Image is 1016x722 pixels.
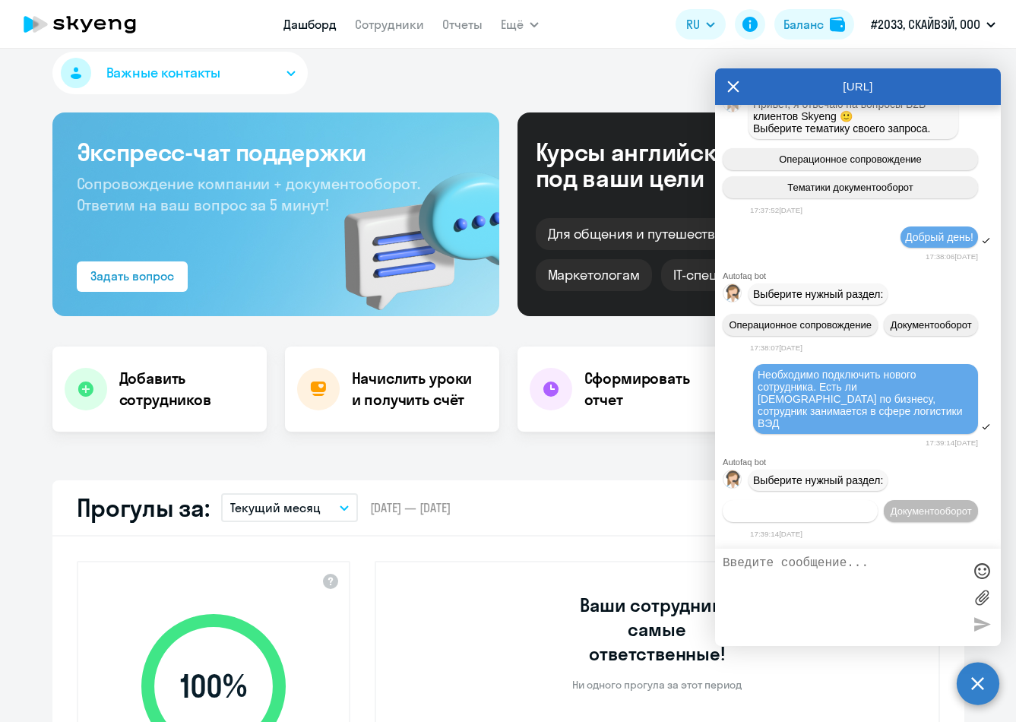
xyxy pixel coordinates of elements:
span: Операционное сопровождение [779,154,922,165]
time: 17:39:14[DATE] [926,439,978,447]
h4: Сформировать отчет [584,368,720,410]
time: 17:39:14[DATE] [750,530,802,538]
div: Autofaq bot [723,458,1001,467]
button: Тематики документооборот [723,176,978,198]
img: bot avatar [723,284,742,306]
span: 100 % [126,668,301,705]
p: Ни одного прогула за этот период [572,678,742,692]
img: bot avatar [723,94,742,116]
span: Тематики документооборот [787,182,913,193]
span: Необходимо подключить нового сотрудника. Есть ли [DEMOGRAPHIC_DATA] по бизнесу, сотрудник занимае... [758,369,965,429]
img: bot avatar [723,470,742,492]
p: #2033, СКАЙВЭЙ, ООО [871,15,980,33]
div: Маркетологам [536,259,652,291]
time: 17:38:06[DATE] [926,252,978,261]
h3: Ваши сотрудники самые ответственные! [559,593,755,666]
label: Лимит 10 файлов [970,586,993,609]
span: Документооборот [891,319,972,331]
button: Балансbalance [774,9,854,40]
h4: Начислить уроки и получить счёт [352,368,484,410]
img: balance [830,17,845,32]
img: bg-img [322,145,499,316]
div: Для общения и путешествий [536,218,745,250]
button: Операционное сопровождение [723,148,978,170]
span: Выберите нужный раздел: [753,288,883,300]
span: [DATE] — [DATE] [370,499,451,516]
button: Операционное сопровождение [723,500,878,522]
button: Документооборот [884,500,978,522]
span: Документооборот [891,505,972,517]
button: Задать вопрос [77,261,188,292]
button: Операционное сопровождение [723,314,878,336]
h4: Добавить сотрудников [119,368,255,410]
div: Баланс [783,15,824,33]
h3: Экспресс-чат поддержки [77,137,475,167]
p: Текущий месяц [230,499,321,517]
span: Операционное сопровождение [729,319,872,331]
div: Курсы английского под ваши цели [536,139,796,191]
div: Задать вопрос [90,267,174,285]
span: Сопровождение компании + документооборот. Ответим на ваш вопрос за 5 минут! [77,174,420,214]
span: Привет, я отвечаю на вопросы B2B клиентов Skyeng 🙂 Выберите тематику своего запроса. [753,98,931,135]
a: Сотрудники [355,17,424,32]
h2: Прогулы за: [77,492,210,523]
button: Ещё [501,9,539,40]
div: Autofaq bot [723,271,1001,280]
a: Дашборд [283,17,337,32]
span: Операционное сопровождение [729,505,872,517]
time: 17:37:52[DATE] [750,206,802,214]
button: Важные контакты [52,52,308,94]
button: Текущий месяц [221,493,358,522]
button: RU [676,9,726,40]
button: #2033, СКАЙВЭЙ, ООО [863,6,1003,43]
button: Документооборот [884,314,978,336]
span: RU [686,15,700,33]
div: IT-специалистам [661,259,792,291]
a: Отчеты [442,17,483,32]
span: Важные контакты [106,63,220,83]
span: Ещё [501,15,524,33]
time: 17:38:07[DATE] [750,344,802,352]
span: Выберите нужный раздел: [753,474,883,486]
span: Добрый день! [905,231,973,243]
